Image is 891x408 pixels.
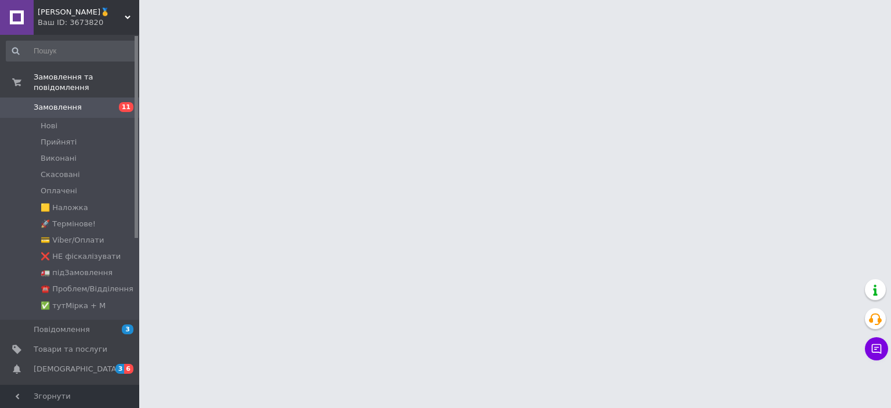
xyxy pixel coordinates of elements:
span: 6 [124,364,133,374]
span: Виконані [41,153,77,164]
span: Повідомлення [34,324,90,335]
span: 🚀 Tермінове! [41,219,96,229]
span: Прийняті [41,137,77,147]
span: Добрий TАТО🥇 [38,7,125,17]
span: ☎️ Проблем/Відділення [41,284,133,294]
span: Оплачені [41,186,77,196]
span: 3 [122,324,133,334]
button: Чат з покупцем [865,337,888,360]
span: Товари та послуги [34,344,107,355]
span: Замовлення та повідомлення [34,72,139,93]
div: Ваш ID: 3673820 [38,17,139,28]
span: Скасовані [41,169,80,180]
span: 3 [115,364,125,374]
span: ❌ НE фіскалізувати [41,251,121,262]
span: ✅ тутМірка + М [41,301,106,311]
span: 🟨 Haложка [41,203,88,213]
span: Показники роботи компанії [34,384,107,405]
span: Нові [41,121,57,131]
span: Замовлення [34,102,82,113]
span: [DEMOGRAPHIC_DATA] [34,364,119,374]
span: 🚛 підЗамовлення [41,268,113,278]
input: Пошук [6,41,137,62]
span: 11 [119,102,133,112]
span: 💳 Viber/Оплати [41,235,104,245]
